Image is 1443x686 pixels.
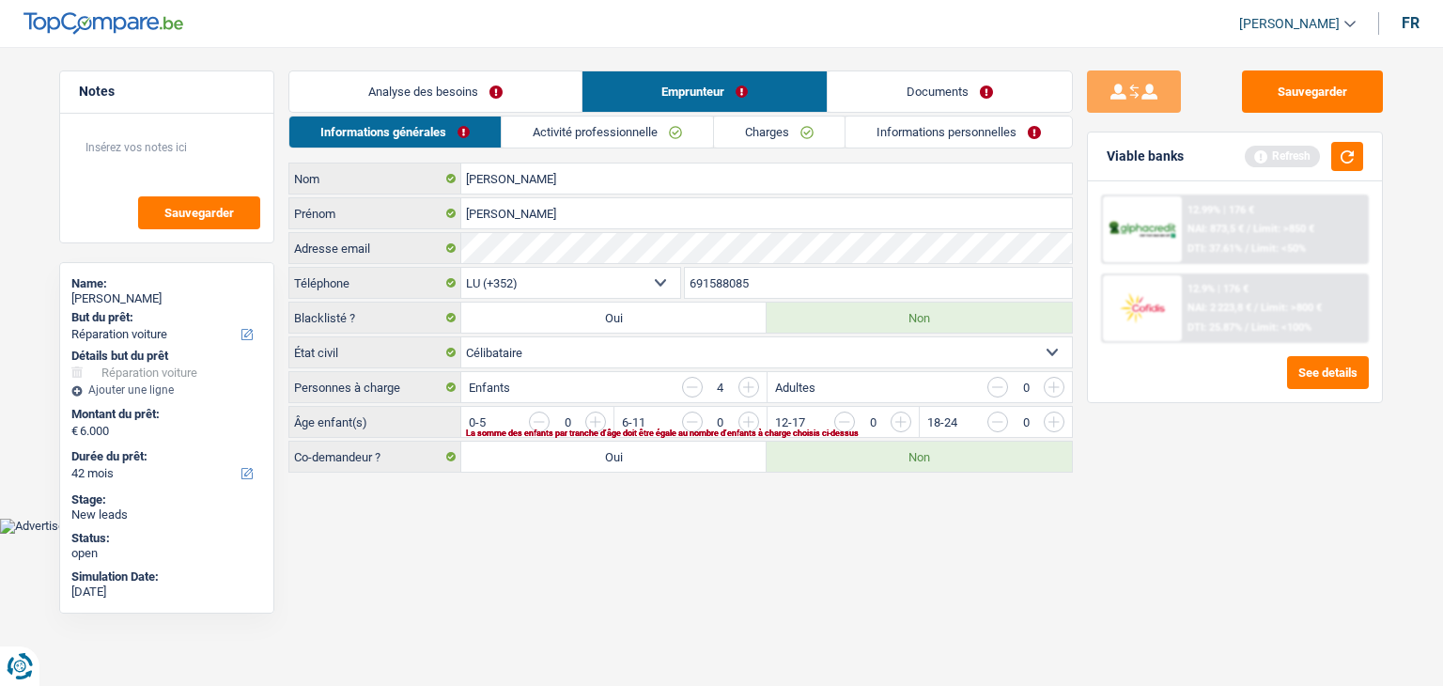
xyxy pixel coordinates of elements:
a: Informations générales [289,117,501,148]
span: / [1248,223,1251,235]
span: Sauvegarder [164,207,234,219]
a: Documents [828,71,1072,112]
label: Enfants [469,382,510,394]
a: [PERSON_NAME] [1224,8,1356,39]
a: Activité professionnelle [502,117,713,148]
span: / [1255,302,1259,314]
div: [PERSON_NAME] [71,291,262,306]
label: Durée du prêt: [71,449,258,464]
label: Co-demandeur ? [289,442,461,472]
label: Adultes [775,382,815,394]
h5: Notes [79,84,255,100]
div: Refresh [1245,146,1320,166]
div: fr [1402,14,1420,32]
label: Blacklisté ? [289,303,461,333]
span: Limit: <50% [1252,242,1307,255]
div: 0 [1017,382,1034,394]
button: See details [1287,356,1369,389]
span: NAI: 2 223,8 € [1188,302,1252,314]
div: Simulation Date: [71,569,262,585]
div: open [71,546,262,561]
label: Personnes à charge [289,372,461,402]
div: La somme des enfants par tranche d'âge doit être égale au nombre d'enfants à charge choisis ci-de... [466,429,1009,437]
div: 12.99% | 176 € [1188,204,1255,216]
button: Sauvegarder [1242,70,1383,113]
div: Ajouter une ligne [71,383,262,397]
div: [DATE] [71,585,262,600]
label: But du prêt: [71,310,258,325]
div: New leads [71,507,262,522]
span: Limit: >850 € [1254,223,1315,235]
label: Non [767,442,1072,472]
div: Status: [71,531,262,546]
span: Limit: >800 € [1262,302,1323,314]
label: État civil [289,337,461,367]
input: 242627 [685,268,1073,298]
div: Stage: [71,492,262,507]
span: € [71,424,78,439]
a: Analyse des besoins [289,71,582,112]
div: Name: [71,276,262,291]
img: TopCompare Logo [23,12,183,35]
div: 0 [559,416,576,429]
div: Détails but du prêt [71,349,262,364]
span: [PERSON_NAME] [1239,16,1340,32]
label: Montant du prêt: [71,407,258,422]
span: DTI: 25.87% [1188,321,1243,334]
label: Nom [289,164,461,194]
div: 4 [712,382,729,394]
label: Oui [461,442,767,472]
label: Âge enfant(s) [289,407,461,437]
label: Non [767,303,1072,333]
div: Viable banks [1107,148,1184,164]
img: AlphaCredit [1108,219,1177,241]
a: Informations personnelles [846,117,1072,148]
a: Emprunteur [582,71,827,112]
span: Limit: <100% [1252,321,1312,334]
img: Cofidis [1108,290,1177,325]
span: / [1246,242,1249,255]
span: / [1246,321,1249,334]
label: Adresse email [289,233,461,263]
a: Charges [714,117,845,148]
span: DTI: 37.61% [1188,242,1243,255]
button: Sauvegarder [138,196,260,229]
div: 12.9% | 176 € [1188,283,1249,295]
span: NAI: 873,5 € [1188,223,1245,235]
label: Prénom [289,198,461,228]
label: 0-5 [469,416,486,429]
label: Oui [461,303,767,333]
label: Téléphone [289,268,461,298]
